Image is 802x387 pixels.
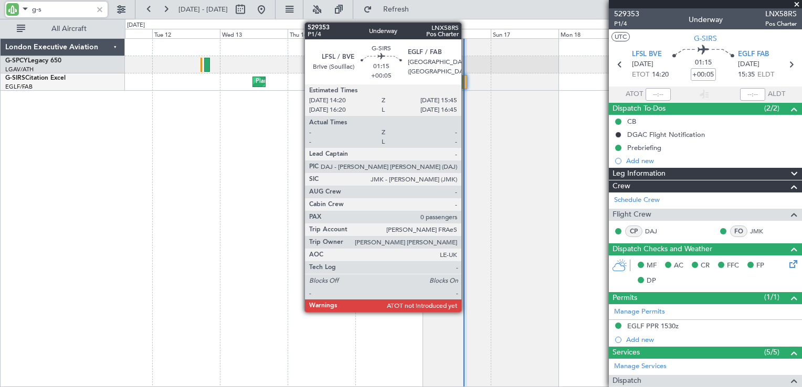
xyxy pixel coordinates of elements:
div: EGLF PPR 1530z [627,321,679,330]
div: Sun 17 [491,29,558,38]
div: FO [730,225,747,237]
span: MF [647,261,657,271]
span: Dispatch [613,375,641,387]
div: CB [627,117,636,126]
a: JMK [750,227,774,236]
span: EGLF FAB [738,49,769,60]
span: 15:35 [738,70,755,80]
span: AC [674,261,683,271]
span: CR [701,261,710,271]
span: G-SPCY [5,58,28,64]
a: EGLF/FAB [5,83,33,91]
span: LFSL BVE [632,49,662,60]
div: CP [625,225,642,237]
div: [DATE] [127,21,145,30]
span: Refresh [374,6,418,13]
a: Manage Permits [614,307,665,317]
span: LNX58RS [765,8,797,19]
input: A/C (Reg. or Type) [32,2,92,17]
span: (1/1) [764,292,779,303]
div: Tue 12 [152,29,220,38]
div: Fri 15 [355,29,423,38]
span: 529353 [614,8,639,19]
div: Planned Maint [GEOGRAPHIC_DATA] ([GEOGRAPHIC_DATA]) [256,74,421,90]
button: All Aircraft [12,20,114,37]
span: Dispatch To-Dos [613,103,666,115]
a: Manage Services [614,361,667,372]
span: FP [756,261,764,271]
input: --:-- [646,88,671,101]
div: Mon 18 [558,29,626,38]
div: Prebriefing [627,143,661,152]
span: 14:20 [652,70,669,80]
div: DGAC Flight Notification [627,130,705,139]
a: Schedule Crew [614,195,660,206]
div: Sat 16 [423,29,491,38]
span: All Aircraft [27,25,111,33]
span: ETOT [632,70,649,80]
span: G-SIRS [5,75,25,81]
a: DAJ [645,227,669,236]
span: FFC [727,261,739,271]
span: ELDT [757,70,774,80]
div: Underway [689,14,723,25]
div: Add new [626,335,797,344]
span: Leg Information [613,168,666,180]
span: Services [613,347,640,359]
span: ATOT [626,89,643,100]
span: Pos Charter [765,19,797,28]
span: Flight Crew [613,209,651,221]
span: Permits [613,292,637,304]
div: Thu 14 [288,29,355,38]
span: Crew [613,180,630,192]
span: [DATE] - [DATE] [178,5,228,14]
span: ALDT [768,89,785,100]
span: (2/2) [764,103,779,114]
span: Dispatch Checks and Weather [613,243,712,255]
button: UTC [611,32,630,41]
span: DP [647,276,656,286]
a: G-SPCYLegacy 650 [5,58,61,64]
span: (5/5) [764,347,779,358]
a: G-SIRSCitation Excel [5,75,66,81]
span: [DATE] [632,59,653,70]
a: LGAV/ATH [5,66,34,73]
div: Wed 13 [220,29,288,38]
span: G-SIRS [694,33,717,44]
span: [DATE] [738,59,759,70]
button: Refresh [358,1,421,18]
span: P1/4 [614,19,639,28]
div: Add new [626,156,797,165]
span: 01:15 [695,58,712,68]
